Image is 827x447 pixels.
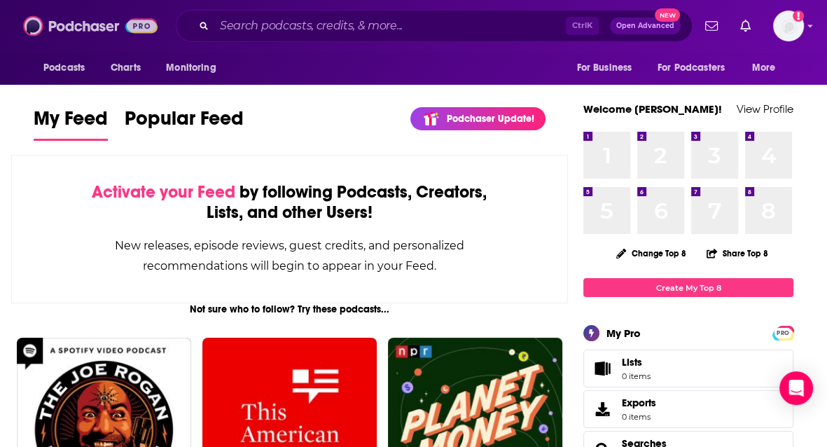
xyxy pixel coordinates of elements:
[622,397,656,409] span: Exports
[447,113,534,125] p: Podchaser Update!
[176,10,693,42] div: Search podcasts, credits, & more...
[774,327,791,338] a: PRO
[773,11,804,41] img: User Profile
[125,106,244,139] span: Popular Feed
[606,326,641,340] div: My Pro
[622,371,651,381] span: 0 items
[82,182,497,223] div: by following Podcasts, Creators, Lists, and other Users!
[23,13,158,39] img: Podchaser - Follow, Share and Rate Podcasts
[793,11,804,22] svg: Add a profile image
[156,55,234,81] button: open menu
[588,399,616,419] span: Exports
[622,356,651,369] span: Lists
[583,390,793,428] a: Exports
[608,245,695,262] button: Change Top 8
[773,11,804,41] span: Logged in as maryalyson
[82,235,497,276] div: New releases, episode reviews, guest credits, and personalized recommendations will begin to appe...
[583,350,793,387] a: Lists
[610,18,681,34] button: Open AdvancedNew
[648,55,745,81] button: open menu
[658,58,725,78] span: For Podcasters
[700,14,723,38] a: Show notifications dropdown
[706,240,769,267] button: Share Top 8
[583,102,722,116] a: Welcome [PERSON_NAME]!
[737,102,793,116] a: View Profile
[567,55,649,81] button: open menu
[588,359,616,378] span: Lists
[111,58,141,78] span: Charts
[735,14,756,38] a: Show notifications dropdown
[774,328,791,338] span: PRO
[616,22,674,29] span: Open Advanced
[622,412,656,422] span: 0 items
[742,55,793,81] button: open menu
[43,58,85,78] span: Podcasts
[214,15,566,37] input: Search podcasts, credits, & more...
[34,106,108,139] span: My Feed
[34,106,108,141] a: My Feed
[125,106,244,141] a: Popular Feed
[11,303,568,315] div: Not sure who to follow? Try these podcasts...
[779,371,813,405] div: Open Intercom Messenger
[622,356,642,369] span: Lists
[773,11,804,41] button: Show profile menu
[566,17,599,35] span: Ctrl K
[752,58,776,78] span: More
[166,58,216,78] span: Monitoring
[102,55,149,81] a: Charts
[583,278,793,297] a: Create My Top 8
[34,55,103,81] button: open menu
[92,181,235,202] span: Activate your Feed
[655,8,680,22] span: New
[576,58,632,78] span: For Business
